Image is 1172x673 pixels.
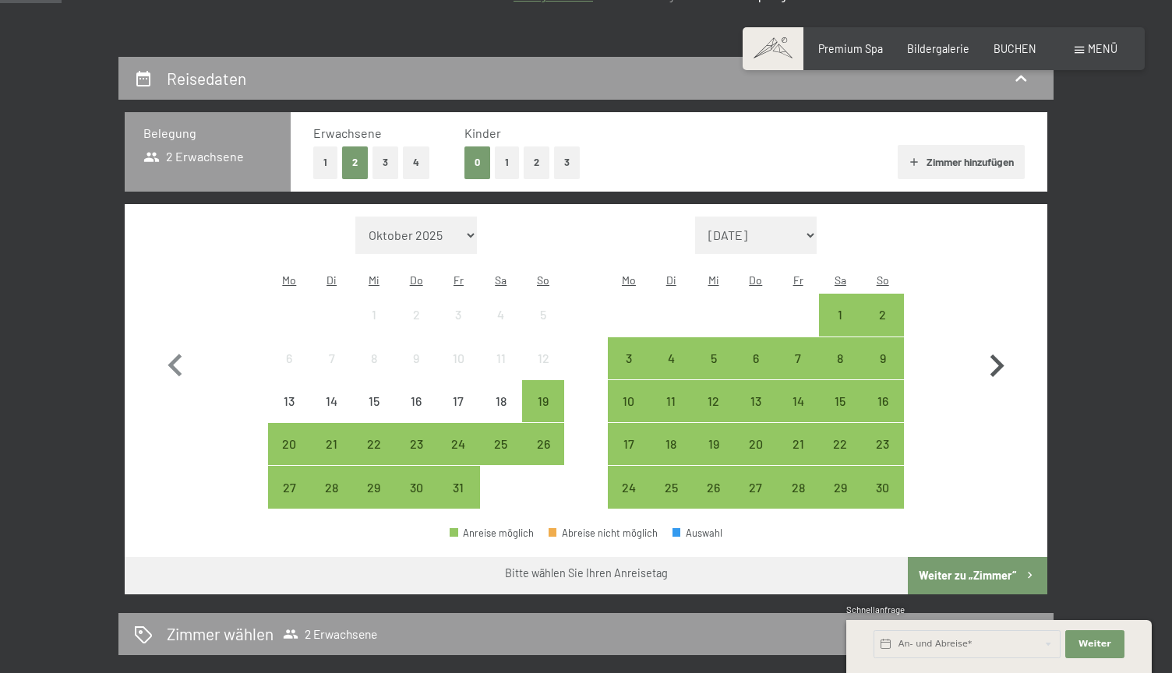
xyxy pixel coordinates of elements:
div: 1 [821,308,860,347]
div: Sat Oct 25 2025 [480,423,522,465]
div: Anreise nicht möglich [480,337,522,379]
div: Mon Oct 06 2025 [268,337,310,379]
div: Anreise nicht möglich [268,337,310,379]
div: 8 [355,352,394,391]
div: Anreise möglich [777,380,819,422]
div: Bitte wählen Sie Ihren Anreisetag [505,566,668,581]
div: 15 [355,395,394,434]
abbr: Donnerstag [410,273,423,287]
div: Fri Oct 24 2025 [437,423,479,465]
div: 4 [651,352,690,391]
div: Anreise möglich [819,423,861,465]
div: Fri Oct 03 2025 [437,294,479,336]
div: 24 [439,438,478,477]
div: Wed Nov 05 2025 [692,337,734,379]
div: Anreise möglich [862,466,904,508]
div: 8 [821,352,860,391]
div: Anreise möglich [395,423,437,465]
abbr: Freitag [793,273,803,287]
button: Nächster Monat [974,217,1019,509]
div: 31 [439,481,478,520]
button: 2 [524,146,549,178]
div: Anreise nicht möglich [522,294,564,336]
button: Weiter zu „Zimmer“ [908,557,1047,594]
div: Anreise möglich [650,380,692,422]
a: Premium Spa [818,42,883,55]
div: Thu Oct 23 2025 [395,423,437,465]
div: Anreise nicht möglich [310,337,352,379]
div: 9 [863,352,902,391]
div: Anreise möglich [480,423,522,465]
abbr: Mittwoch [369,273,379,287]
h3: Belegung [143,125,272,142]
div: Anreise möglich [353,423,395,465]
div: Anreise möglich [608,466,650,508]
div: Anreise möglich [353,466,395,508]
div: Anreise nicht möglich [395,380,437,422]
a: BUCHEN [994,42,1036,55]
abbr: Mittwoch [708,273,719,287]
div: Tue Nov 11 2025 [650,380,692,422]
div: Anreise möglich [862,337,904,379]
div: Anreise möglich [437,466,479,508]
div: Tue Nov 04 2025 [650,337,692,379]
div: Tue Oct 21 2025 [310,423,352,465]
button: 3 [372,146,398,178]
button: 1 [313,146,337,178]
abbr: Samstag [835,273,846,287]
div: 18 [651,438,690,477]
div: 15 [821,395,860,434]
div: Mon Oct 20 2025 [268,423,310,465]
div: Anreise möglich [692,380,734,422]
abbr: Dienstag [666,273,676,287]
span: 2 Erwachsene [143,148,244,165]
div: Thu Oct 02 2025 [395,294,437,336]
div: Anreise nicht möglich [310,380,352,422]
div: Anreise möglich [862,423,904,465]
div: Anreise nicht möglich [395,337,437,379]
div: Wed Oct 15 2025 [353,380,395,422]
div: Anreise möglich [608,380,650,422]
div: 26 [694,481,732,520]
div: 19 [524,395,563,434]
div: Anreise möglich [395,466,437,508]
div: Anreise möglich [310,423,352,465]
div: 25 [482,438,521,477]
div: Anreise nicht möglich [268,380,310,422]
div: Sun Nov 16 2025 [862,380,904,422]
div: Anreise möglich [692,466,734,508]
div: 10 [439,352,478,391]
div: Mon Nov 10 2025 [608,380,650,422]
div: Anreise möglich [735,466,777,508]
div: 20 [736,438,775,477]
div: 12 [694,395,732,434]
div: Anreise möglich [692,337,734,379]
button: 0 [464,146,490,178]
div: 13 [270,395,309,434]
div: Sat Nov 08 2025 [819,337,861,379]
span: Menü [1088,42,1117,55]
div: Anreise möglich [819,337,861,379]
div: 17 [609,438,648,477]
div: Anreise möglich [735,423,777,465]
div: Sun Oct 26 2025 [522,423,564,465]
div: 16 [397,395,436,434]
div: Anreise möglich [650,423,692,465]
div: Anreise möglich [437,423,479,465]
div: 30 [397,481,436,520]
h2: Reisedaten [167,69,246,88]
span: Bildergalerie [907,42,969,55]
div: Anreise möglich [450,528,534,538]
div: Sat Nov 29 2025 [819,466,861,508]
div: 2 [863,308,902,347]
div: Fri Oct 10 2025 [437,337,479,379]
div: 14 [312,395,351,434]
div: Sun Oct 05 2025 [522,294,564,336]
div: Sat Oct 18 2025 [480,380,522,422]
div: Wed Oct 22 2025 [353,423,395,465]
div: 18 [482,395,521,434]
button: Weiter [1065,630,1124,658]
div: Wed Oct 01 2025 [353,294,395,336]
div: 10 [609,395,648,434]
